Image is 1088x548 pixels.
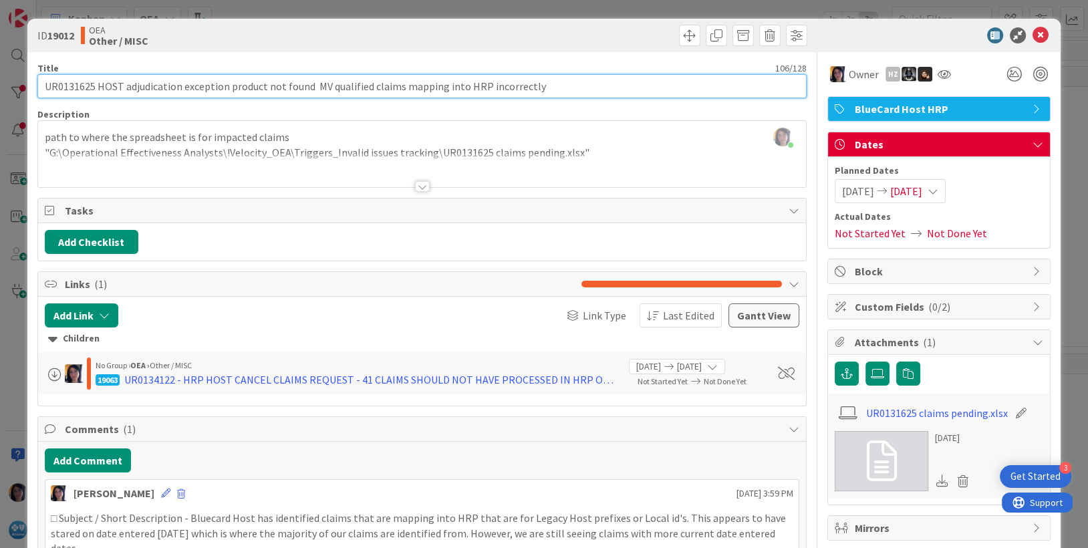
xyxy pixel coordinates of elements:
span: Last Edited [663,307,714,323]
div: Children [48,331,797,346]
span: ( 1 ) [923,335,936,349]
img: KG [902,67,916,82]
span: ID [37,27,74,43]
div: 106 / 128 [63,62,807,74]
b: OEA › [130,360,150,370]
div: Open Get Started checklist, remaining modules: 3 [1000,465,1071,488]
span: [DATE] [842,183,874,199]
span: Links [65,276,575,292]
span: Attachments [855,334,1026,350]
span: Block [855,263,1026,279]
span: Owner [849,66,879,82]
span: [DATE] [636,360,661,374]
p: path to where the spreadsheet is for impacted claims [45,130,800,145]
div: [DATE] [935,431,974,445]
img: ZB [918,67,932,82]
span: Support [28,2,61,18]
span: [DATE] [677,360,702,374]
span: [DATE] 3:59 PM [736,487,793,501]
a: UR0131625 claims pending.xlsx [866,405,1008,421]
img: 6opDD3BK3MiqhSbxlYhxNxWf81ilPuNy.jpg [773,128,792,146]
span: Custom Fields [855,299,1026,315]
span: ( 1 ) [123,422,136,436]
p: "G:\Operational Effectiveness Analysts\!Velocity_OEA\Triggers_Invalid issues tracking\UR0131625 c... [45,145,800,160]
span: Not Done Yet [704,376,746,386]
span: [DATE] [890,183,922,199]
span: ( 1 ) [94,277,107,291]
span: Not Done Yet [927,225,987,241]
span: Comments [65,421,783,437]
button: Add Link [45,303,118,327]
span: Planned Dates [835,164,1043,178]
img: TC [51,485,67,501]
b: 19012 [47,29,74,42]
span: OEA [89,25,148,35]
label: Title [37,62,59,74]
div: HZ [886,67,900,82]
img: TC [830,66,846,82]
button: Add Comment [45,448,131,472]
span: Not Started Yet [638,376,688,386]
b: Other / MISC [89,35,148,46]
div: Get Started [1010,470,1061,483]
span: No Group › [96,360,130,370]
span: Link Type [583,307,626,323]
span: Dates [855,136,1026,152]
div: [PERSON_NAME] [74,485,154,501]
span: Other / MISC [150,360,192,370]
span: BlueCard Host HRP [855,101,1026,117]
button: Gantt View [728,303,799,327]
button: Add Checklist [45,230,138,254]
span: Mirrors [855,520,1026,536]
div: Download [935,472,950,490]
div: 3 [1059,462,1071,474]
span: Tasks [65,202,783,219]
div: 19063 [96,374,120,386]
input: type card name here... [37,74,807,98]
span: Description [37,108,90,120]
img: TC [65,364,84,383]
span: Actual Dates [835,210,1043,224]
span: Not Started Yet [835,225,906,241]
div: UR0134122 - HRP HOST CANCEL CLAIMS REQUEST - 41 CLAIMS SHOULD NOT HAVE PROCESSED IN HRP OR HOST C... [124,372,620,388]
span: ( 0/2 ) [928,300,950,313]
button: Last Edited [640,303,722,327]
